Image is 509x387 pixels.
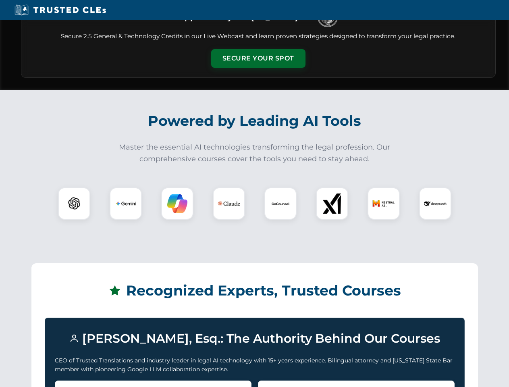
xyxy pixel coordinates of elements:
[372,192,395,215] img: Mistral AI Logo
[45,277,465,305] h2: Recognized Experts, Trusted Courses
[316,187,348,220] div: xAI
[424,192,447,215] img: DeepSeek Logo
[110,187,142,220] div: Gemini
[322,193,342,214] img: xAI Logo
[167,193,187,214] img: Copilot Logo
[264,187,297,220] div: CoCounsel
[368,187,400,220] div: Mistral AI
[31,107,478,135] h2: Powered by Leading AI Tools
[218,192,240,215] img: Claude Logo
[213,187,245,220] div: Claude
[161,187,193,220] div: Copilot
[12,4,108,16] img: Trusted CLEs
[31,32,486,41] p: Secure 2.5 General & Technology Credits in our Live Webcast and learn proven strategies designed ...
[270,193,291,214] img: CoCounsel Logo
[419,187,451,220] div: DeepSeek
[114,141,396,165] p: Master the essential AI technologies transforming the legal profession. Our comprehensive courses...
[211,49,305,68] button: Secure Your Spot
[55,328,455,350] h3: [PERSON_NAME], Esq.: The Authority Behind Our Courses
[62,192,86,215] img: ChatGPT Logo
[116,193,136,214] img: Gemini Logo
[55,356,455,374] p: CEO of Trusted Translations and industry leader in legal AI technology with 15+ years experience....
[58,187,90,220] div: ChatGPT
